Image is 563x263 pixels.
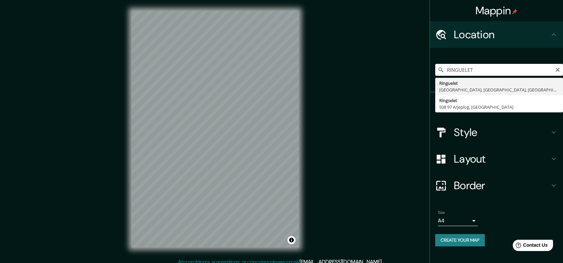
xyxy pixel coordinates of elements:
[430,119,563,146] div: Style
[438,215,478,226] div: A4
[454,126,550,139] h4: Style
[504,237,556,256] iframe: Help widget launcher
[555,66,560,72] button: Clear
[287,236,295,244] button: Toggle attribution
[454,99,550,112] h4: Pins
[439,86,559,93] div: [GEOGRAPHIC_DATA], [GEOGRAPHIC_DATA], [GEOGRAPHIC_DATA]
[430,146,563,172] div: Layout
[430,21,563,48] div: Location
[435,234,485,246] button: Create your map
[439,104,559,110] div: 938 97 Arjeplog, [GEOGRAPHIC_DATA]
[430,172,563,199] div: Border
[438,210,445,215] label: Size
[454,28,550,41] h4: Location
[512,9,517,14] img: pin-icon.png
[430,92,563,119] div: Pins
[454,152,550,166] h4: Layout
[439,97,559,104] div: Ringselet
[454,179,550,192] h4: Border
[131,11,299,247] canvas: Map
[435,64,563,76] input: Pick your city or area
[439,80,559,86] div: Ringuelet
[475,4,518,17] h4: Mappin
